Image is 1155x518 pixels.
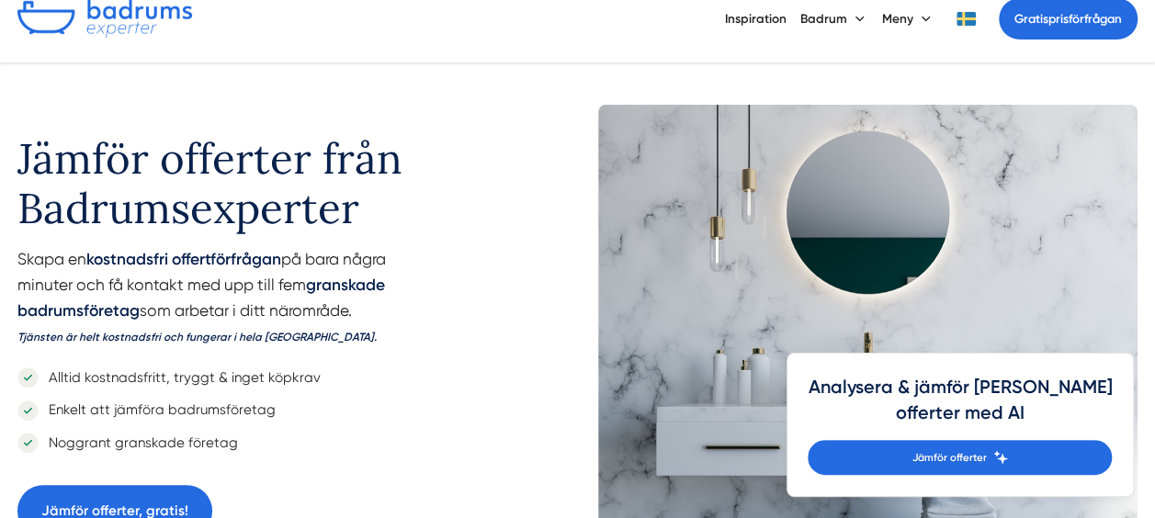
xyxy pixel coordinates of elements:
strong: granskade badrumsföretag [17,276,385,320]
span: Gratis [1014,12,1048,26]
p: Skapa en på bara några minuter och få kontakt med upp till fem som arbetar i ditt närområde. [17,247,464,357]
p: Enkelt att jämföra badrumsföretag [39,399,276,421]
p: Alltid kostnadsfritt, tryggt & inget köpkrav [39,366,321,388]
span: Jämför offerter [912,449,986,466]
p: Noggrant granskade företag [39,432,238,454]
strong: kostnadsfri offertförfrågan [86,250,281,268]
i: Tjänsten är helt kostnadsfri och fungerar i hela [GEOGRAPHIC_DATA]. [17,331,377,343]
h4: Analysera & jämför [PERSON_NAME] offerter med AI [808,375,1112,440]
a: Jämför offerter [808,440,1112,475]
h1: Jämför offerter från Badrumsexperter [17,105,464,247]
